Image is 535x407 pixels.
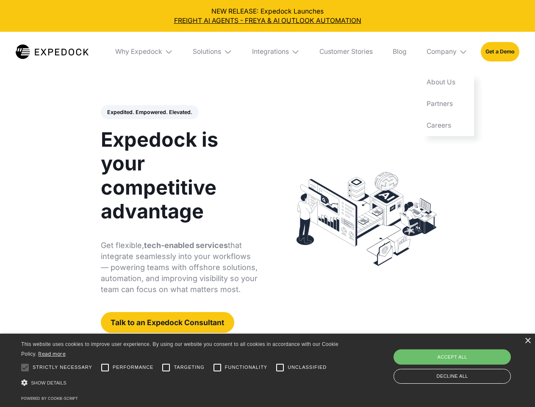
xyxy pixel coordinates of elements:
span: Performance [113,364,154,371]
a: Blog [386,32,413,72]
a: FREIGHT AI AGENTS - FREYA & AI OUTLOOK AUTOMATION [7,16,529,25]
span: Functionality [225,364,267,371]
div: Show details [21,377,341,389]
div: Why Expedock [115,47,162,56]
div: Solutions [186,32,239,72]
iframe: Chat Widget [394,315,535,407]
a: Read more [38,351,66,357]
a: Powered by cookie-script [21,396,78,401]
span: Strictly necessary [33,364,92,371]
p: Get flexible, that integrate seamlessly into your workflows — powering teams with offshore soluti... [101,240,258,295]
span: Unclassified [288,364,327,371]
a: Talk to an Expedock Consultant [101,312,234,333]
span: This website uses cookies to improve user experience. By using our website you consent to all coo... [21,341,338,357]
a: Careers [420,114,474,136]
h1: Expedock is your competitive advantage [101,128,258,223]
div: Solutions [193,47,221,56]
strong: tech-enabled services [144,241,228,250]
div: NEW RELEASE: Expedock Launches [7,7,529,25]
div: Integrations [245,32,306,72]
a: Partners [420,93,474,115]
div: Integrations [252,47,289,56]
a: Get a Demo [481,42,519,61]
a: About Us [420,72,474,93]
span: Show details [31,380,67,385]
div: Company [420,32,474,72]
span: Targeting [174,364,204,371]
nav: Company [420,72,474,136]
div: Why Expedock [108,32,180,72]
div: Company [427,47,457,56]
a: Customer Stories [313,32,379,72]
